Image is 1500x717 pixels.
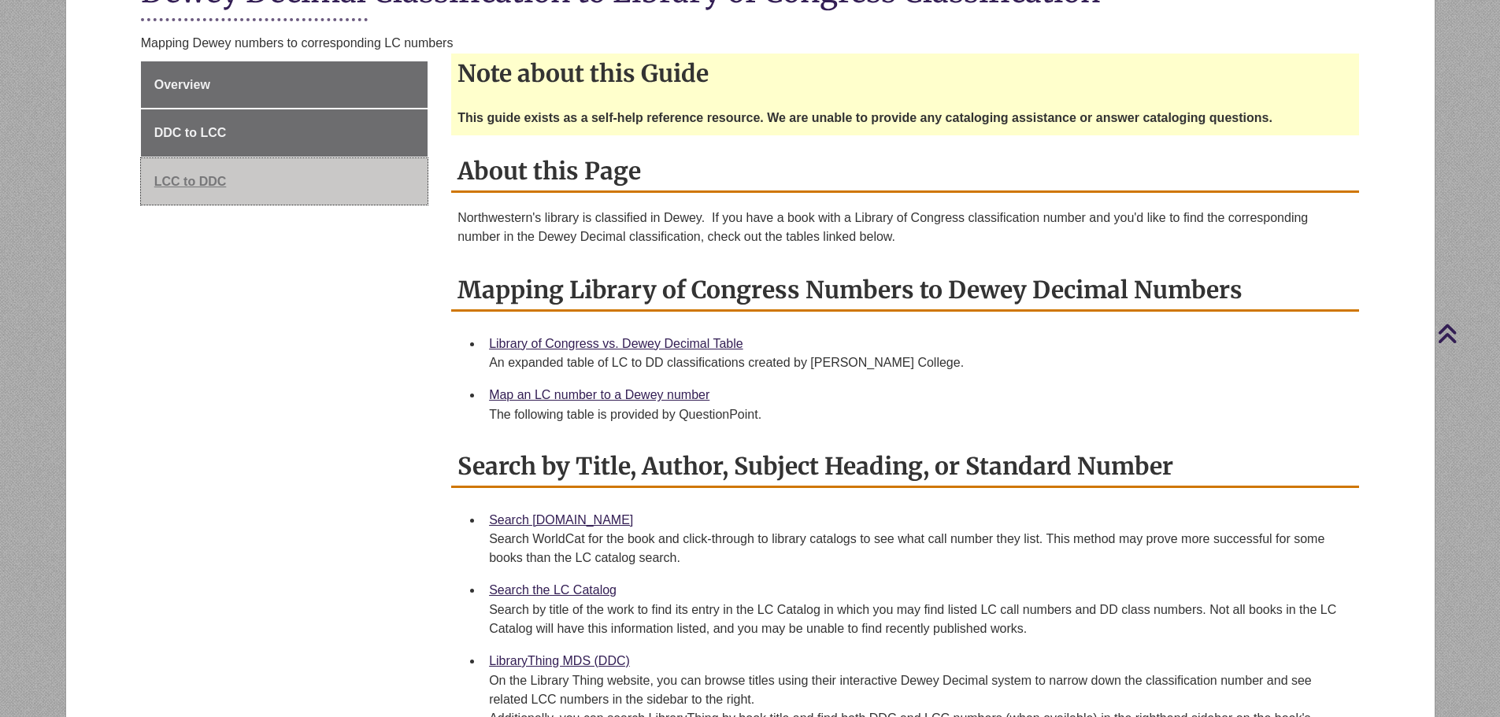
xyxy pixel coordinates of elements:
div: Search WorldCat for the book and click-through to library catalogs to see what call number they l... [489,530,1346,567]
p: Northwestern's library is classified in Dewey. If you have a book with a Library of Congress clas... [457,209,1353,246]
div: Guide Page Menu [141,61,428,205]
a: LCC to DDC [141,158,428,205]
strong: This guide exists as a self-help reference resource. We are unable to provide any cataloging assi... [457,111,1272,124]
h2: Note about this Guide [451,54,1359,93]
span: LCC to DDC [154,175,227,188]
a: Overview [141,61,428,109]
h2: Search by Title, Author, Subject Heading, or Standard Number [451,446,1359,488]
a: Map an LC number to a Dewey number [489,388,709,401]
a: Library of Congress vs. Dewey Decimal Table [489,337,743,350]
div: The following table is provided by QuestionPoint. [489,405,1346,424]
h2: Mapping Library of Congress Numbers to Dewey Decimal Numbers [451,270,1359,312]
div: An expanded table of LC to DD classifications created by [PERSON_NAME] College. [489,353,1346,372]
a: LibraryThing MDS (DDC) [489,654,630,667]
span: Mapping Dewey numbers to corresponding LC numbers [141,36,454,50]
div: Search by title of the work to find its entry in the LC Catalog in which you may find listed LC c... [489,601,1346,638]
a: DDC to LCC [141,109,428,157]
span: DDC to LCC [154,126,227,139]
a: Search the LC Catalog [489,583,617,597]
a: Back to Top [1437,323,1496,344]
a: Search [DOMAIN_NAME] [489,513,633,527]
h2: About this Page [451,151,1359,193]
span: Overview [154,78,210,91]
